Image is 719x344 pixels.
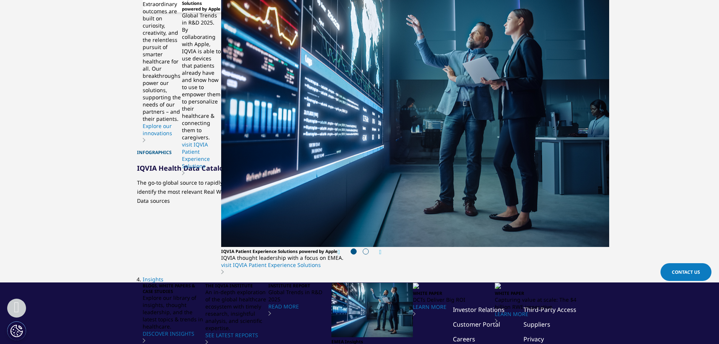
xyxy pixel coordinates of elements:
a: Explore our innovations [143,122,182,144]
img: 1127_group-of-financial-professionals-analyzing-markets.jpg [413,283,419,289]
p: IQVIA thought leadership with a focus on EMEA. [221,254,609,261]
h5: THE IQVIA INSTITUTE [205,283,268,288]
a: READ MORE [268,303,331,317]
p: DCTs Deliver Big ROI [413,296,495,303]
h5: BLOGS, WHITE PAPERS & CASE STUDIES [143,283,206,294]
a: visit IQVIA Patient Experience Solutions [221,261,609,276]
p: Global Trends in R&D 2025. By collaborating with Apple, IQVIA is able to use devices that patient... [182,12,221,141]
img: 2093_analyzing-data-using-big-screen-display-and-laptop-cropped.png [331,283,413,337]
a: visit IQVIA Patient Experience Solutions [182,141,221,177]
p: Global Trends in R&D 2025 [268,288,331,303]
a: LEARN MORE [495,310,577,325]
a: Insights [143,276,163,283]
h5: WHITE PAPER [495,290,577,296]
p: An in-depth exploration of the global healthcare ecosystem with timely research, insightful analy... [205,288,268,332]
button: Cookies Settings [7,321,26,340]
a: LEARN MORE [413,303,495,318]
h5: INSTITUTE REPORT [268,283,331,288]
h5: IQVIA Patient Experience Solutions powered by Apple [221,248,609,254]
h5: WHITE PAPER [413,290,495,296]
p: Extraordinary outcomes are built on curiosity, creativity, and the relentless pursuit of smarter ... [143,0,182,122]
p: Explore our library of insights, thought leadership, and the latest topics & trends in healthcare. [143,294,206,330]
p: Capturing value at scale: The $4 billion RWE imperative [495,296,577,310]
img: 909_businessman-standing-in-modern-office-with-looking-at-cityscape.jpg [495,283,501,289]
